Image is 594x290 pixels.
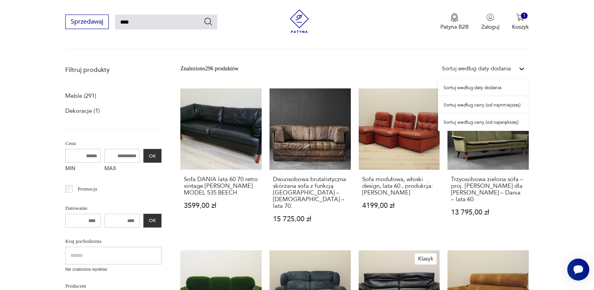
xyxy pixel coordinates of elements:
p: Promocja [78,185,97,193]
h3: Dwuosobowa brutalistyczna skórzana sofa z funkcją [GEOGRAPHIC_DATA] – [DEMOGRAPHIC_DATA] – lata 70. [273,176,347,209]
a: Ikona medaluPatyna B2B [440,13,469,31]
button: OK [143,214,161,228]
div: Sortuj według ceny (od największej) [438,114,529,131]
p: Kraj pochodzenia [65,237,161,246]
a: Sofa modułowa, włoski design, lata 60., produkcja: WłochySofa modułowa, włoski design, lata 60., ... [359,88,440,238]
a: Dwuosobowa brutalistyczna skórzana sofa z funkcją spania – Niemcy – lata 70.Dwuosobowa brutalisty... [269,88,351,238]
label: MIN [65,163,101,175]
div: Sortuj według daty dodania [442,64,511,73]
a: Sofa DANIA lata 60 70 retro vintage MOGENS HANSEN MODEL 535 BEECHSofa DANIA lata 60 70 retro vint... [180,88,262,238]
img: Ikonka użytkownika [486,13,494,21]
p: 15 725,00 zł [273,216,347,222]
iframe: Smartsupp widget button [567,259,589,281]
a: Meble (291) [65,90,96,101]
p: 3599,00 zł [184,202,258,209]
label: MAX [104,163,140,175]
img: Ikona medalu [451,13,458,22]
p: Cena [65,139,161,148]
p: Koszyk [512,23,529,31]
img: Patyna - sklep z meblami i dekoracjami vintage [288,9,311,33]
button: Zaloguj [481,13,499,31]
a: KlasykTrzyosobowa zielona sofa – proj. Folke Ohlsson dla Fritz Hansen – Dania – lata 60.Trzyosobo... [447,88,529,238]
p: Patyna B2B [440,23,469,31]
div: Znaleziono 296 produktów [180,64,238,73]
p: Nie znaleziono wyników [65,266,161,273]
p: 4199,00 zł [362,202,436,209]
h3: Sofa modułowa, włoski design, lata 60., produkcja: [PERSON_NAME] [362,176,436,196]
button: Szukaj [203,17,213,26]
button: 1Koszyk [512,13,529,31]
h3: Sofa DANIA lata 60 70 retro vintage [PERSON_NAME] MODEL 535 BEECH [184,176,258,196]
button: Patyna B2B [440,13,469,31]
p: Zaloguj [481,23,499,31]
p: Filtruj produkty [65,66,161,74]
button: Sprzedawaj [65,15,109,29]
div: Sortuj według ceny (od najmniejszej) [438,96,529,114]
div: Sortuj według daty dodania [438,79,529,96]
p: Datowanie [65,204,161,213]
h3: Trzyosobowa zielona sofa – proj. [PERSON_NAME] dla [PERSON_NAME] – Dania – lata 60. [451,176,525,203]
p: 13 795,00 zł [451,209,525,216]
div: 1 [521,13,528,19]
a: Sprzedawaj [65,20,109,25]
a: Dekoracje (1) [65,105,100,116]
img: Ikona koszyka [516,13,524,21]
button: OK [143,149,161,163]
